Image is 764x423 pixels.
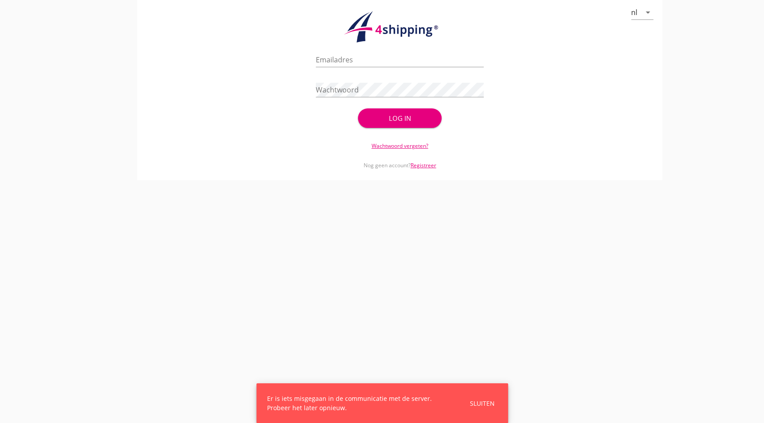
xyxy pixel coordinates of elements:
[467,396,497,411] button: Sluiten
[372,142,428,150] a: Wachtwoord vergeten?
[643,7,653,18] i: arrow_drop_down
[631,8,637,16] div: nl
[316,53,484,67] input: Emailadres
[358,108,442,128] button: Log in
[342,11,458,43] img: logo.1f945f1d.svg
[411,162,436,169] a: Registreer
[470,399,495,408] div: Sluiten
[316,150,484,169] div: Nog geen account?
[372,113,428,123] div: Log in
[267,394,449,412] div: Er is iets misgegaan in de communicatie met de server. Probeer het later opnieuw.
